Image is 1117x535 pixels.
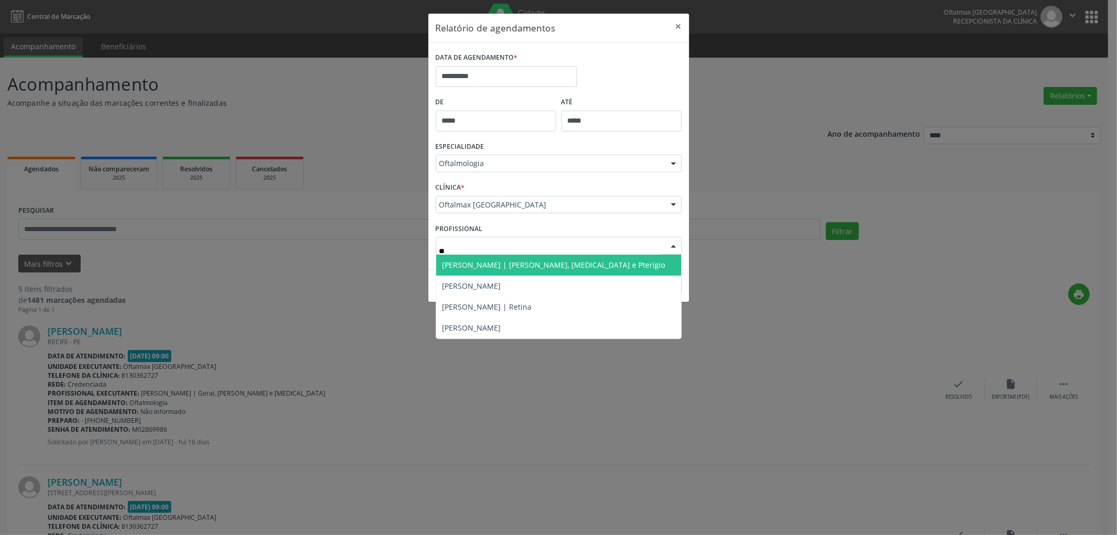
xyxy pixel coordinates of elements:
[443,302,532,312] span: [PERSON_NAME] | Retina
[436,180,465,196] label: CLÍNICA
[443,323,501,333] span: [PERSON_NAME]
[561,94,682,111] label: ATÉ
[436,221,483,237] label: PROFISSIONAL
[436,50,518,66] label: DATA DE AGENDAMENTO
[443,260,666,270] span: [PERSON_NAME] | [PERSON_NAME], [MEDICAL_DATA] e Pterígio
[439,200,660,210] span: Oftalmax [GEOGRAPHIC_DATA]
[668,14,689,39] button: Close
[436,94,556,111] label: De
[439,158,660,169] span: Oftalmologia
[436,21,556,35] h5: Relatório de agendamentos
[443,281,501,291] span: [PERSON_NAME]
[436,139,484,155] label: ESPECIALIDADE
